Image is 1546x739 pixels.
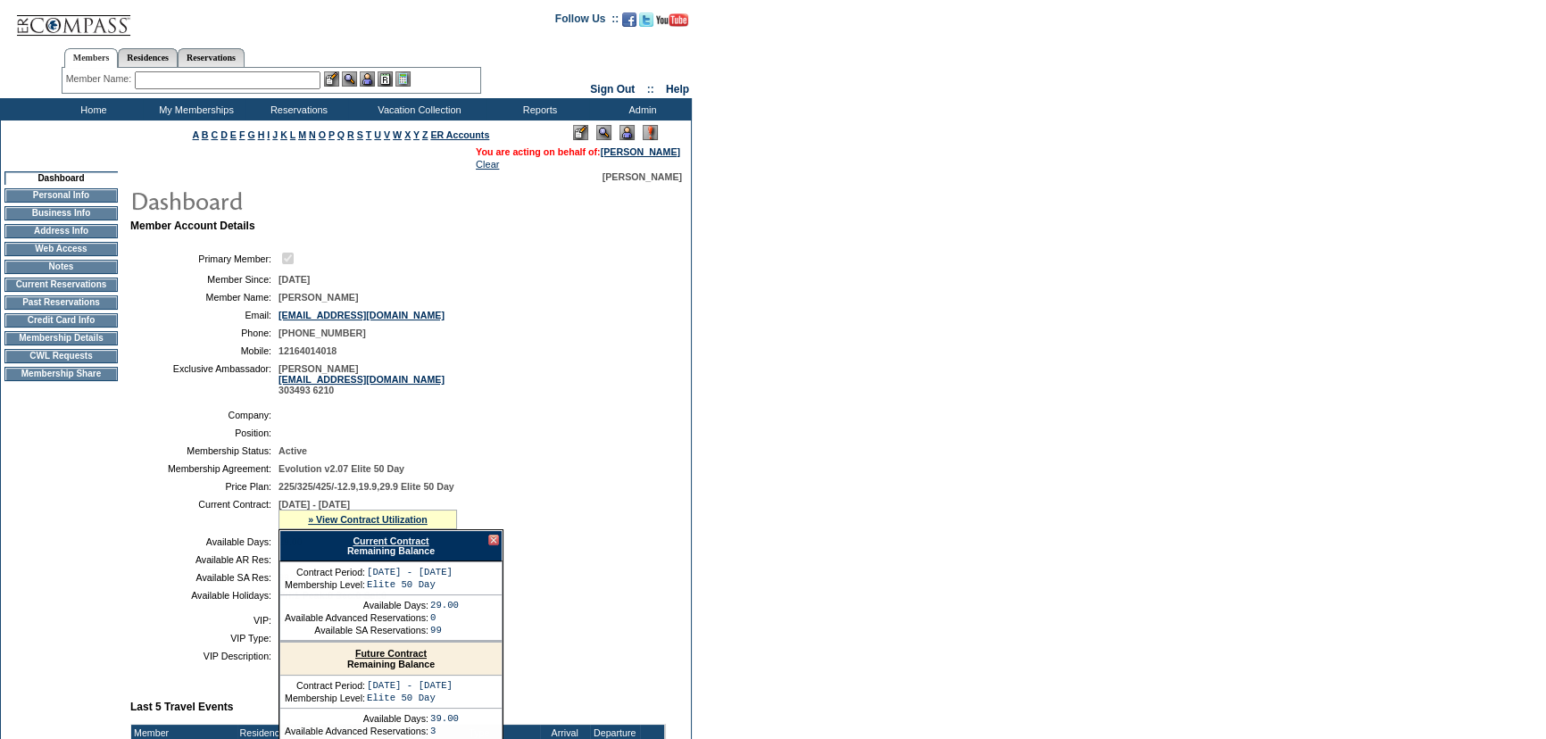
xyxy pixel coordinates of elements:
[280,129,287,140] a: K
[285,612,428,623] td: Available Advanced Reservations:
[202,129,209,140] a: B
[337,129,345,140] a: Q
[4,313,118,328] td: Credit Card Info
[589,98,692,120] td: Admin
[430,129,489,140] a: ER Accounts
[4,242,118,256] td: Web Access
[328,129,335,140] a: P
[430,600,459,610] td: 29.00
[4,331,118,345] td: Membership Details
[137,572,271,583] td: Available SA Res:
[619,125,635,140] img: Impersonate
[404,129,411,140] a: X
[285,567,365,577] td: Contract Period:
[309,129,316,140] a: N
[4,349,118,363] td: CWL Requests
[4,260,118,274] td: Notes
[367,567,453,577] td: [DATE] - [DATE]
[66,71,135,87] div: Member Name:
[347,129,354,140] a: R
[278,310,445,320] a: [EMAIL_ADDRESS][DOMAIN_NAME]
[285,680,365,691] td: Contract Period:
[137,445,271,456] td: Membership Status:
[278,445,307,456] span: Active
[4,171,118,185] td: Dashboard
[393,129,402,140] a: W
[4,224,118,238] td: Address Info
[4,295,118,310] td: Past Reservations
[137,536,271,547] td: Available Days:
[230,129,237,140] a: E
[430,625,459,635] td: 99
[279,530,503,561] div: Remaining Balance
[137,554,271,565] td: Available AR Res:
[267,129,270,140] a: I
[272,129,278,140] a: J
[348,98,486,120] td: Vacation Collection
[430,612,459,623] td: 0
[413,129,420,140] a: Y
[137,274,271,285] td: Member Since:
[601,146,680,157] a: [PERSON_NAME]
[355,648,427,659] a: Future Contract
[384,129,390,140] a: V
[367,693,453,703] td: Elite 50 Day
[137,590,271,601] td: Available Holidays:
[367,680,453,691] td: [DATE] - [DATE]
[40,98,143,120] td: Home
[137,463,271,474] td: Membership Agreement:
[643,125,658,140] img: Log Concern/Member Elevation
[137,328,271,338] td: Phone:
[137,292,271,303] td: Member Name:
[278,363,445,395] span: [PERSON_NAME] 303493 6210
[64,48,119,68] a: Members
[285,625,428,635] td: Available SA Reservations:
[647,83,654,95] span: ::
[666,83,689,95] a: Help
[573,125,588,140] img: Edit Mode
[130,701,233,713] b: Last 5 Travel Events
[596,125,611,140] img: View Mode
[129,182,486,218] img: pgTtlDashboard.gif
[395,71,411,87] img: b_calculator.gif
[298,129,306,140] a: M
[137,250,271,267] td: Primary Member:
[639,18,653,29] a: Follow us on Twitter
[308,514,428,525] a: » View Contract Utilization
[278,345,337,356] span: 12164014018
[137,428,271,438] td: Position:
[137,651,271,661] td: VIP Description:
[278,374,445,385] a: [EMAIL_ADDRESS][DOMAIN_NAME]
[278,463,404,474] span: Evolution v2.07 Elite 50 Day
[278,499,350,510] span: [DATE] - [DATE]
[137,499,271,529] td: Current Contract:
[324,71,339,87] img: b_edit.gif
[285,713,428,724] td: Available Days:
[374,129,381,140] a: U
[590,83,635,95] a: Sign Out
[656,13,688,27] img: Subscribe to our YouTube Channel
[211,129,218,140] a: C
[4,278,118,292] td: Current Reservations
[486,98,589,120] td: Reports
[476,146,680,157] span: You are acting on behalf of:
[285,600,428,610] td: Available Days:
[367,579,453,590] td: Elite 50 Day
[366,129,372,140] a: T
[143,98,245,120] td: My Memberships
[290,129,295,140] a: L
[245,98,348,120] td: Reservations
[342,71,357,87] img: View
[622,12,636,27] img: Become our fan on Facebook
[137,615,271,626] td: VIP:
[137,633,271,644] td: VIP Type:
[280,643,502,676] div: Remaining Balance
[360,71,375,87] img: Impersonate
[137,481,271,492] td: Price Plan:
[422,129,428,140] a: Z
[118,48,178,67] a: Residences
[285,579,365,590] td: Membership Level:
[357,129,363,140] a: S
[278,292,358,303] span: [PERSON_NAME]
[247,129,254,140] a: G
